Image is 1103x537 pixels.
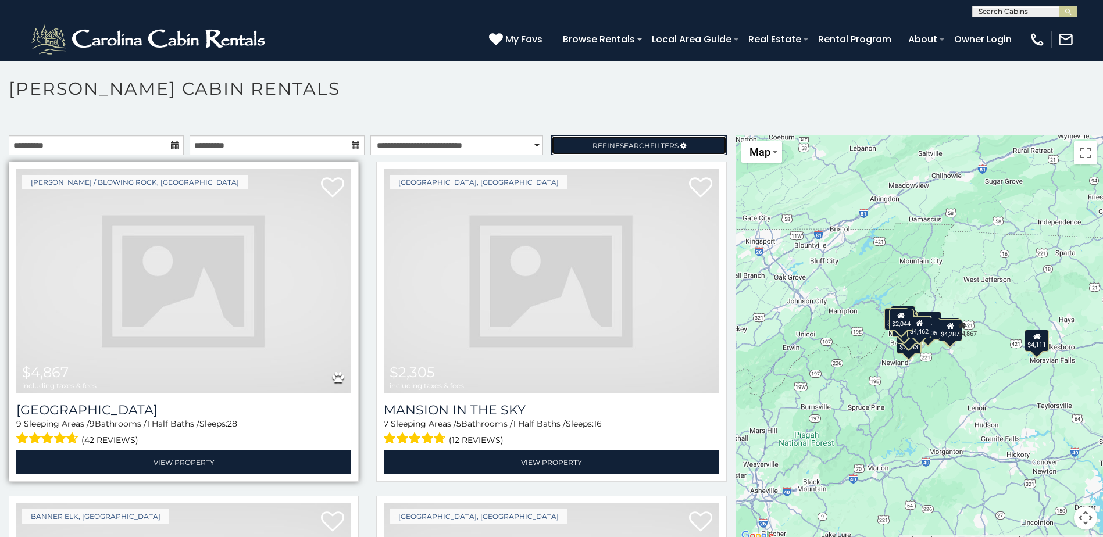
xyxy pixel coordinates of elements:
[16,418,22,429] span: 9
[22,175,248,189] a: [PERSON_NAME] / Blowing Rock, [GEOGRAPHIC_DATA]
[889,309,913,331] div: $2,044
[1025,330,1049,352] div: $4,111
[812,29,897,49] a: Rental Program
[16,402,351,418] h3: Appalachian Mountain Lodge
[1058,31,1074,48] img: mail-regular-white.png
[456,418,461,429] span: 5
[489,32,545,47] a: My Favs
[948,29,1018,49] a: Owner Login
[620,141,650,150] span: Search
[513,418,566,429] span: 1 Half Baths /
[29,22,270,57] img: White-1-2.png
[505,32,542,46] span: My Favs
[384,169,719,393] img: Mansion In The Sky
[227,418,237,429] span: 28
[16,402,351,418] a: [GEOGRAPHIC_DATA]
[1074,506,1097,529] button: Map camera controls
[907,316,931,338] div: $4,462
[390,509,567,524] a: [GEOGRAPHIC_DATA], [GEOGRAPHIC_DATA]
[384,418,719,448] div: Sleeping Areas / Bathrooms / Sleeps:
[81,432,138,448] span: (42 reviews)
[646,29,737,49] a: Local Area Guide
[743,29,807,49] a: Real Estate
[147,418,199,429] span: 1 Half Baths /
[384,418,388,429] span: 7
[22,509,169,524] a: Banner Elk, [GEOGRAPHIC_DATA]
[902,29,943,49] a: About
[938,319,962,341] div: $4,287
[891,306,915,328] div: $2,272
[594,418,602,429] span: 16
[916,312,941,334] div: $2,810
[390,364,435,381] span: $2,305
[551,135,726,155] a: RefineSearchFilters
[22,364,69,381] span: $4,867
[16,418,351,448] div: Sleeping Areas / Bathrooms / Sleeps:
[689,510,712,535] a: Add to favorites
[390,382,464,389] span: including taxes & fees
[557,29,641,49] a: Browse Rentals
[689,176,712,201] a: Add to favorites
[1074,141,1097,164] button: Toggle fullscreen view
[1029,31,1045,48] img: phone-regular-white.png
[592,141,679,150] span: Refine Filters
[90,418,95,429] span: 9
[384,169,719,393] a: Mansion In The Sky $2,305 including taxes & fees
[884,308,909,330] div: $4,455
[916,318,940,340] div: $2,305
[321,510,344,535] a: Add to favorites
[390,175,567,189] a: [GEOGRAPHIC_DATA], [GEOGRAPHIC_DATA]
[741,141,782,163] button: Change map style
[16,169,351,393] img: Appalachian Mountain Lodge
[958,321,976,338] div: $4,867
[935,318,959,340] div: $2,540
[22,382,97,389] span: including taxes & fees
[749,146,770,158] span: Map
[16,450,351,474] a: View Property
[449,432,504,448] span: (12 reviews)
[384,402,719,418] a: Mansion In The Sky
[16,169,351,393] a: Appalachian Mountain Lodge $4,867 including taxes & fees
[384,450,719,474] a: View Property
[897,331,922,353] div: $2,208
